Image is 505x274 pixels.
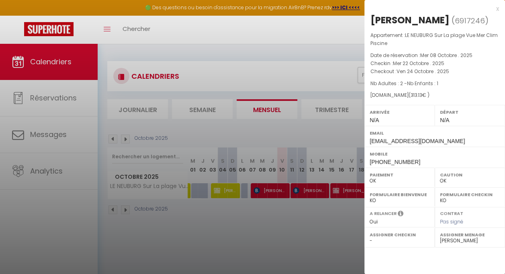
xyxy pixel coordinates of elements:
span: LE NEUBURG Sur La plage Vue Mer Clim Piscine [370,32,498,47]
span: Ven 24 Octobre . 2025 [397,68,449,75]
span: N/A [440,117,449,123]
span: Nb Enfants : 1 [407,80,438,87]
label: Paiement [370,171,429,179]
span: [EMAIL_ADDRESS][DOMAIN_NAME] [370,138,465,144]
span: [PHONE_NUMBER] [370,159,420,165]
label: Caution [440,171,500,179]
div: [DOMAIN_NAME] [370,92,499,99]
span: N/A [370,117,379,123]
label: Contrat [440,210,463,215]
label: Formulaire Bienvenue [370,190,429,198]
i: Sélectionner OUI si vous souhaiter envoyer les séquences de messages post-checkout [398,210,403,219]
p: Checkout : [370,67,499,76]
div: [PERSON_NAME] [370,14,450,27]
p: Date de réservation : [370,51,499,59]
label: Départ [440,108,500,116]
label: Arrivée [370,108,429,116]
span: ( € ) [409,92,429,98]
p: Checkin : [370,59,499,67]
span: 6917246 [455,16,485,26]
div: x [364,4,499,14]
span: Nb Adultes : 2 - [370,80,438,87]
label: A relancer [370,210,397,217]
label: Mobile [370,150,500,158]
label: Assigner Menage [440,231,500,239]
span: 313.13 [411,92,422,98]
label: Assigner Checkin [370,231,429,239]
label: Formulaire Checkin [440,190,500,198]
span: ( ) [452,15,489,26]
p: Appartement : [370,31,499,47]
span: Mer 22 Octobre . 2025 [393,60,444,67]
label: Email [370,129,500,137]
span: Pas signé [440,218,463,225]
span: Mer 08 Octobre . 2025 [420,52,472,59]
